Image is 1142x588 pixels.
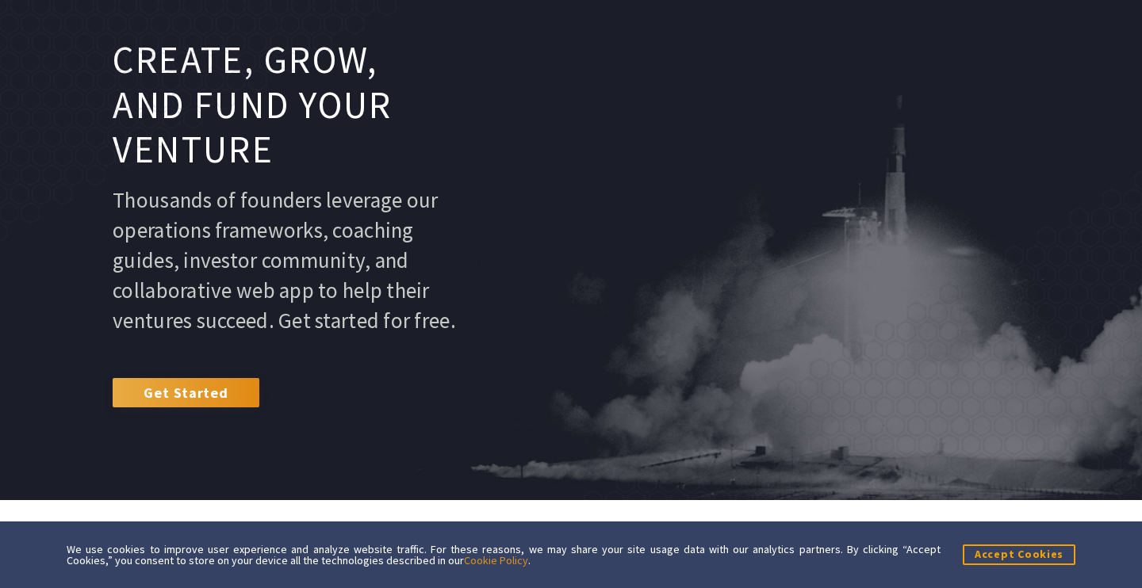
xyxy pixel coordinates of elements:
[67,544,941,566] div: We use cookies to improve user experience and analyze website traffic. For these reasons, we may ...
[464,553,528,567] a: Cookie Policy
[113,185,459,335] p: Thousands of founders leverage our operations frameworks, coaching guides, investor community, an...
[963,544,1075,564] button: Accept Cookies
[113,378,259,407] a: Get Started
[113,38,459,173] h1: Create, grow, and fund your venture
